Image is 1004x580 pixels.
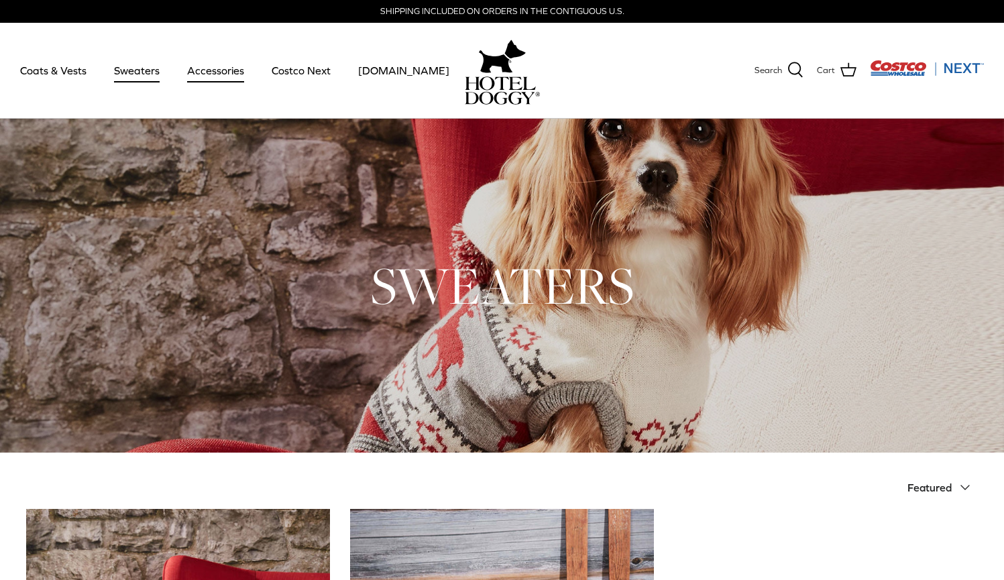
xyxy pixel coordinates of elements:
a: Sweaters [102,48,172,93]
img: Costco Next [870,60,984,76]
a: Accessories [175,48,256,93]
a: Cart [817,62,856,79]
a: Coats & Vests [8,48,99,93]
h1: SWEATERS [26,253,979,318]
a: Costco Next [260,48,343,93]
span: Featured [907,481,952,494]
a: [DOMAIN_NAME] [346,48,461,93]
span: Search [755,64,782,78]
a: Visit Costco Next [870,68,984,78]
span: Cart [817,64,835,78]
button: Featured [907,473,979,502]
a: Search [755,62,803,79]
a: hoteldoggy.com hoteldoggycom [465,36,540,105]
img: hoteldoggycom [465,76,540,105]
img: hoteldoggy.com [479,36,526,76]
